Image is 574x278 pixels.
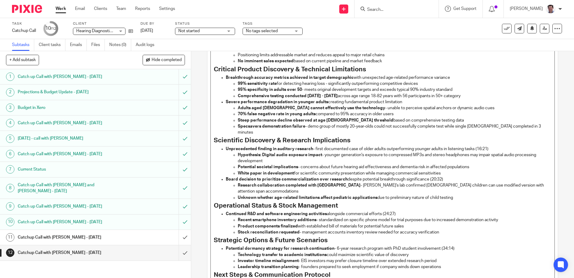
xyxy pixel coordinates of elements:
a: Settings [159,6,175,12]
label: Tags [243,21,303,26]
p: - founders prepared to seek employment if company winds down operations [238,264,551,270]
a: Email [75,6,85,12]
a: Team [116,6,126,12]
strong: Technology transfer to academic institutions [238,253,327,257]
div: 6 [6,150,14,158]
strong: Strategic Options & Future Scenarios [214,237,328,243]
p: - EIS investors may prefer closure timeline over extended research period [238,258,551,264]
h1: Catchup Call with [PERSON_NAME] - [DATE] [18,233,121,242]
strong: Board decision to prioritize commercialization over research [226,177,348,181]
span: Hearing Diagnostics Limited [76,29,129,33]
div: 11 [6,233,14,242]
span: No tags selected [246,29,278,33]
strong: 95% specificity in adults over 50 [238,88,302,92]
h1: Catch up Call with [PERSON_NAME] - [DATE] [18,72,121,81]
p: Positioning limits addressable market and reduces appeal to major retail chains [238,52,551,58]
div: 8 [6,184,14,192]
img: Pixie [12,5,42,13]
p: based on current pipeline and market feedback [238,58,551,64]
p: creating fundamental product limitation [226,99,551,105]
span: [DATE] [140,29,153,33]
div: Catchup Call [12,28,36,34]
strong: Steep performance decline observed at age [DEMOGRAPHIC_DATA] threshold [238,118,393,122]
strong: Unprecedented finding in auditory research [226,147,313,151]
a: Reports [135,6,150,12]
strong: Research collaboration completed with [GEOGRAPHIC_DATA] [238,183,361,187]
strong: Unknown whether age-related limitations affect pediatric applications [238,196,377,200]
p: alongside commercial efforts (24:27) [226,211,551,217]
strong: Critical Product Discovery & Technical Limitations [214,66,366,73]
a: Audit logs [136,39,159,51]
p: with unexpected age-related performance variance [226,75,551,81]
h1: Catch up Call with [PERSON_NAME] - [DATE] [18,119,121,128]
strong: Breakthrough accuracy metrics achieved in target demographic [226,76,354,80]
strong: Potential societal implications [238,165,298,169]
p: based on comprehensive testing data [238,117,551,123]
p: - meets original development targets and exceeds typical 90% industry standard [238,87,551,93]
strong: Investor timeline misalignment [238,259,299,263]
strong: Scientific Discovery & Research Implications [214,137,350,144]
h1: Current Status [18,165,121,174]
h1: Catch up Call with [PERSON_NAME] and [PERSON_NAME] - [DATE] [18,181,121,196]
strong: Recent smartphone inventory additions [238,218,316,222]
button: Hide completed [143,55,185,65]
div: 4 [6,119,14,127]
strong: Operational Status & Stock Management [214,202,338,209]
a: Files [91,39,105,51]
strong: Leadership transition planning [238,265,299,269]
div: 1 [6,73,14,81]
p: for scientific community presentation while managing commercial sensitivities [238,170,551,176]
label: Task [12,21,36,26]
strong: Hypothesis: Digital audio exposure impact [238,153,322,157]
div: 9 [6,202,14,211]
strong: White paper in development [238,171,294,175]
p: despite potential breakthrough significance (20:32) [226,176,551,182]
a: Subtasks [12,39,34,51]
p: - first documented case of older adults outperforming younger adults in listening tasks (16:21) [226,146,551,152]
strong: Adults aged [DEMOGRAPHIC_DATA] cannot effectively use the technology [238,106,385,110]
a: Emails [70,39,87,51]
p: - [PERSON_NAME]'s lab confirmed [DEMOGRAPHIC_DATA] children can use modified version with attenti... [238,182,551,195]
input: Search [367,7,421,13]
span: Hide completed [152,58,182,63]
strong: 70% false negative rate in young adults [238,112,316,116]
strong: Continued R&D and software engineering activities [226,212,327,216]
div: 10 [45,25,56,32]
p: across age range 18-82 years with 56 participants in 50+ category [238,93,551,99]
strong: No imminent sales expected [238,59,294,63]
h1: Catch up Call with [PERSON_NAME] - [DATE] [18,202,121,211]
div: 10 [6,218,14,226]
img: Facebook%20Profile%20picture%20(2).jpg [546,4,555,14]
p: with established bill of materials for potential future sales [238,223,551,229]
h1: Catchup Call with [PERSON_NAME] - [DATE] [18,248,121,257]
a: Client tasks [39,39,65,51]
label: Due by [140,21,168,26]
p: could maximize scientific value of discovery [238,252,551,258]
p: - demo group of mostly 20-year-olds could not successfully complete test while single [DEMOGRAPHI... [238,123,551,136]
p: compared to 95% accuracy in older users [238,111,551,117]
p: - standardized on specific phone model for trial purposes due to increased demonstration activity [238,217,551,223]
strong: Product components finalized [238,224,298,228]
div: 2 [6,88,14,97]
button: + Add subtask [6,55,39,65]
p: - 6-year research program with PhD student involvement (34:14) [226,246,551,252]
p: - management accounts inventory review needed for accuracy verification [238,229,551,235]
span: Get Support [453,7,476,11]
div: 5 [6,134,14,143]
p: due to preliminary nature of child testing [238,195,551,201]
h1: Catch up Call with [PERSON_NAME] - [DATE] [18,150,121,159]
label: Client [73,21,133,26]
span: Not started [178,29,200,33]
strong: Comprehensive testing conducted [DATE] - [DATE] [238,94,338,98]
label: Status [175,21,235,26]
a: Clients [94,6,107,12]
p: - unable to perceive spatial anchors or dynamic audio cues [238,105,551,111]
div: 3 [6,103,14,112]
strong: Stock reconciliation requested [238,230,300,234]
h1: [DATE] - call with [PERSON_NAME] [18,134,121,143]
strong: 99% sensitivity rate [238,82,277,86]
h1: Catch up Call with [PERSON_NAME] - [DATE] [18,218,121,227]
strong: Potential dormancy strategy for research continuation [226,246,334,251]
h1: Projections & Budget Update - [DATE] [18,88,121,97]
